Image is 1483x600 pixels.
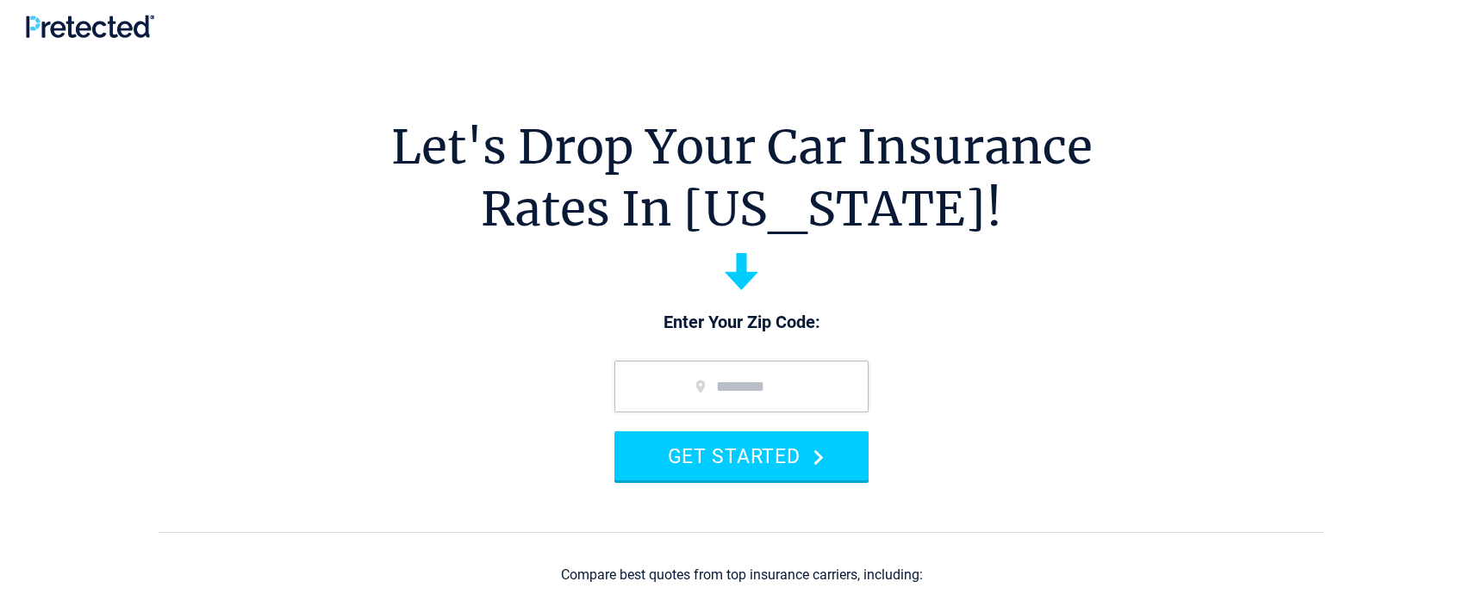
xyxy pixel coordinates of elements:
[614,361,869,412] input: zip code
[26,15,154,38] img: Pretected Logo
[391,116,1093,240] h1: Let's Drop Your Car Insurance Rates In [US_STATE]!
[597,311,886,335] p: Enter Your Zip Code:
[614,431,869,480] button: GET STARTED
[561,567,923,583] div: Compare best quotes from top insurance carriers, including:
